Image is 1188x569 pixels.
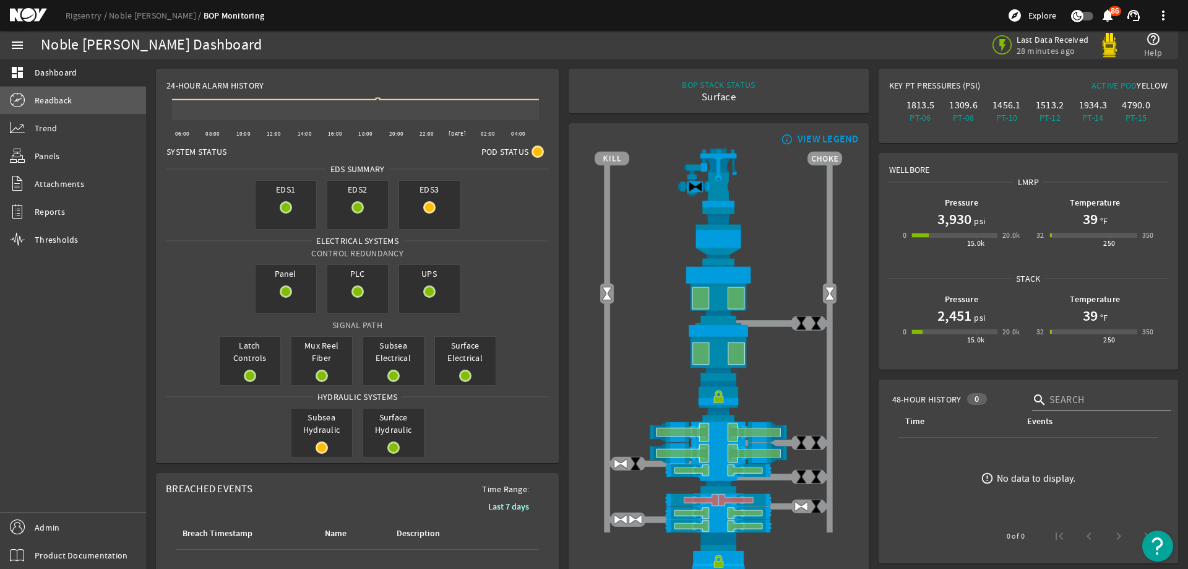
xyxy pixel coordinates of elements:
img: ShearRamOpen.png [595,443,842,464]
img: ValveClose.png [809,499,824,514]
mat-icon: notifications [1100,8,1115,23]
img: LowerAnnularOpen.png [595,323,842,380]
span: UPS [399,265,460,282]
button: Explore [1002,6,1061,25]
text: 16:00 [328,130,342,137]
div: 20.0k [1002,229,1020,241]
div: Events [1025,415,1148,428]
h1: 39 [1083,306,1098,326]
b: Pressure [945,197,978,209]
img: ValveClose.png [809,469,824,484]
div: 350 [1142,326,1154,338]
span: 28 minutes ago [1017,45,1089,56]
span: Surface Hydraulic [363,409,424,438]
div: 32 [1036,326,1044,338]
div: Time [905,415,924,428]
span: System Status [166,146,226,158]
div: No data to display. [997,472,1076,485]
div: PT-08 [944,111,983,124]
span: Panel [256,265,316,282]
div: Surface [682,91,755,103]
span: EDS2 [327,181,388,198]
span: °F [1098,215,1108,227]
img: ValveClose.png [794,435,809,450]
span: Trend [35,122,57,134]
img: UpperAnnularOpen.png [595,265,842,323]
img: Yellowpod.svg [1097,33,1122,58]
div: 1934.3 [1074,99,1113,111]
img: ValveClose.png [794,469,809,484]
img: PipeRamOpen.png [595,464,842,477]
mat-icon: error_outline [981,472,994,485]
text: 20:00 [389,130,403,137]
span: Subsea Hydraulic [291,409,352,438]
span: Active Pod [1091,80,1137,91]
text: 06:00 [175,130,189,137]
span: Help [1144,46,1162,59]
mat-icon: explore [1007,8,1022,23]
text: 14:00 [298,130,312,137]
div: 0 [903,229,906,241]
b: Last 7 days [488,501,529,513]
div: PT-10 [988,111,1026,124]
button: Open Resource Center [1142,531,1173,562]
div: 250 [1103,334,1115,346]
span: Reports [35,206,65,218]
mat-icon: info_outline [778,134,793,144]
img: ValveOpen.png [613,512,628,527]
button: 86 [1101,9,1114,22]
b: Pressure [945,293,978,305]
button: Last 7 days [478,495,539,518]
div: 350 [1142,229,1154,241]
text: 04:00 [511,130,525,137]
img: Valve2Close.png [688,180,703,194]
b: Temperature [1070,197,1120,209]
span: LMRP [1014,176,1043,188]
text: 22:00 [420,130,434,137]
span: Thresholds [35,233,79,246]
span: Time Range: [472,483,539,495]
span: EDS1 [256,181,316,198]
div: PT-15 [1117,111,1155,124]
span: Subsea Electrical [363,337,424,367]
mat-icon: support_agent [1126,8,1141,23]
img: BopBodyShearBottom.png [595,477,842,493]
div: 1513.2 [1031,99,1069,111]
span: Latch Controls [220,337,280,367]
span: Admin [35,521,59,534]
div: Breach Timestamp [183,527,252,541]
span: Explore [1028,9,1056,22]
img: ValveClose.png [809,435,824,450]
span: psi [971,311,985,324]
a: BOP Monitoring [204,10,265,22]
span: Readback [35,94,72,106]
span: Pod Status [481,146,529,158]
text: 08:00 [205,130,220,137]
img: ValveClose.png [809,316,824,331]
input: Search [1049,393,1161,407]
span: Mux Reel Fiber [291,337,352,367]
div: 1456.1 [988,99,1026,111]
img: ShearRamOpen.png [595,422,842,443]
span: psi [971,215,985,227]
div: PT-12 [1031,111,1069,124]
div: PT-06 [902,111,940,124]
span: Breached Events [166,482,252,495]
img: Valve2Open.png [600,287,614,302]
div: Key PT Pressures (PSI) [889,79,1028,97]
div: 250 [1103,237,1115,250]
span: PLC [327,265,388,282]
span: Yellow [1137,80,1168,91]
text: [DATE] [449,130,466,137]
div: VIEW LEGEND [798,133,859,146]
div: Time [903,415,1010,428]
div: 0 [967,393,986,405]
text: 02:00 [481,130,495,137]
div: 1813.5 [902,99,940,111]
img: Valve2Open.png [822,287,837,302]
i: search [1032,393,1047,407]
img: ValveClose.png [794,316,809,331]
img: ValveClose.png [628,456,643,471]
div: Wellbore [879,154,1177,176]
span: Attachments [35,178,84,190]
